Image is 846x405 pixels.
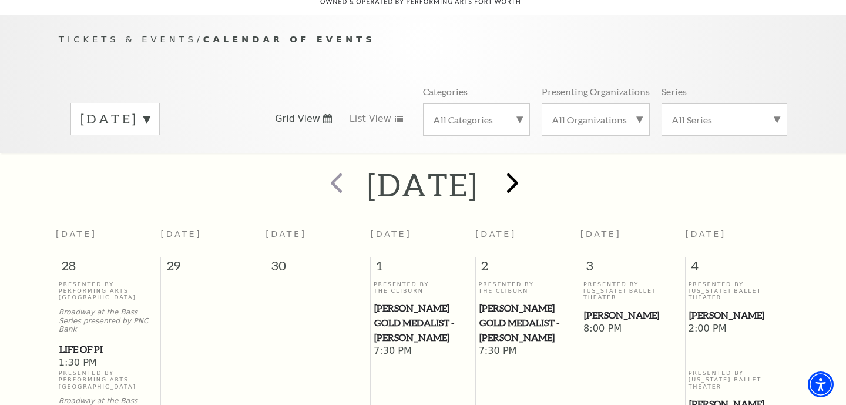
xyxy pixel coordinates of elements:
p: Categories [423,85,468,98]
span: [DATE] [685,229,726,239]
span: [DATE] [266,229,307,239]
span: [PERSON_NAME] [689,308,787,323]
span: List View [350,112,391,125]
p: Presented By Performing Arts [GEOGRAPHIC_DATA] [59,370,158,390]
label: [DATE] [80,110,150,128]
span: 7:30 PM [374,345,472,358]
span: 2:00 PM [689,323,788,336]
label: All Organizations [552,113,640,126]
button: prev [313,164,356,206]
span: [DATE] [56,229,97,239]
p: Presented By [US_STATE] Ballet Theater [689,281,788,301]
div: Accessibility Menu [808,371,834,397]
span: Calendar of Events [203,34,375,44]
p: Presented By The Cliburn [479,281,578,294]
span: Grid View [275,112,320,125]
span: 7:30 PM [479,345,578,358]
span: 1 [371,257,475,280]
label: All Series [672,113,777,126]
span: 29 [161,257,266,280]
span: 28 [56,257,160,280]
span: 2 [476,257,580,280]
span: [DATE] [161,229,202,239]
p: Series [662,85,687,98]
span: Tickets & Events [59,34,197,44]
span: Life of Pi [59,342,157,357]
p: / [59,32,787,47]
span: [PERSON_NAME] [584,308,681,323]
span: 4 [686,257,790,280]
span: 8:00 PM [583,323,682,336]
p: Presented By The Cliburn [374,281,472,294]
span: [PERSON_NAME] Gold Medalist - [PERSON_NAME] [374,301,472,344]
p: Presented By [US_STATE] Ballet Theater [583,281,682,301]
button: next [490,164,533,206]
p: Presented By [US_STATE] Ballet Theater [689,370,788,390]
span: 1:30 PM [59,357,158,370]
p: Presented By Performing Arts [GEOGRAPHIC_DATA] [59,281,158,301]
span: [PERSON_NAME] Gold Medalist - [PERSON_NAME] [479,301,577,344]
label: All Categories [433,113,520,126]
span: [DATE] [580,229,622,239]
span: [DATE] [475,229,516,239]
span: 3 [580,257,685,280]
p: Presenting Organizations [542,85,650,98]
span: [DATE] [371,229,412,239]
h2: [DATE] [367,166,478,203]
p: Broadway at the Bass Series presented by PNC Bank [59,308,158,334]
span: 30 [266,257,371,280]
